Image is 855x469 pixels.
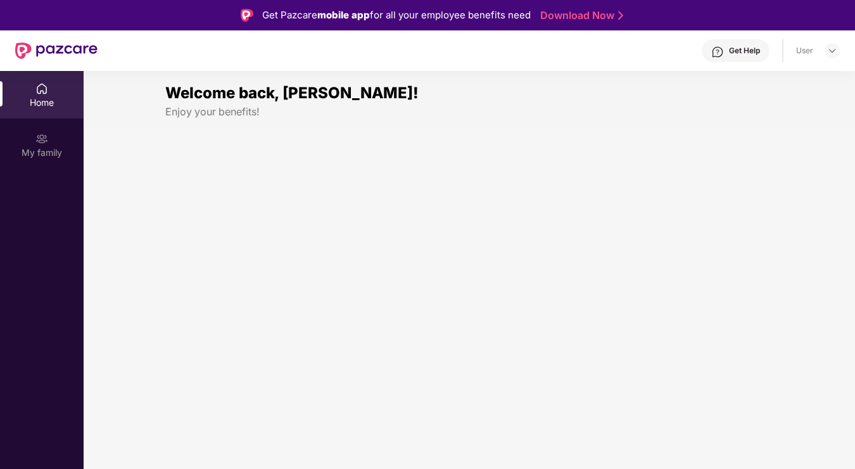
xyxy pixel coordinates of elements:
span: Welcome back, [PERSON_NAME]! [165,84,419,102]
img: Stroke [618,9,623,22]
div: Get Help [729,46,760,56]
img: svg+xml;base64,PHN2ZyBpZD0iRHJvcGRvd24tMzJ4MzIiIHhtbG5zPSJodHRwOi8vd3d3LnczLm9yZy8yMDAwL3N2ZyIgd2... [827,46,837,56]
img: Logo [241,9,253,22]
strong: mobile app [317,9,370,21]
img: svg+xml;base64,PHN2ZyBpZD0iSGVscC0zMngzMiIgeG1sbnM9Imh0dHA6Ly93d3cudzMub3JnLzIwMDAvc3ZnIiB3aWR0aD... [711,46,724,58]
a: Download Now [540,9,619,22]
div: Enjoy your benefits! [165,105,774,119]
img: New Pazcare Logo [15,42,98,59]
img: svg+xml;base64,PHN2ZyB3aWR0aD0iMjAiIGhlaWdodD0iMjAiIHZpZXdCb3g9IjAgMCAyMCAyMCIgZmlsbD0ibm9uZSIgeG... [35,132,48,145]
div: User [796,46,813,56]
div: Get Pazcare for all your employee benefits need [262,8,531,23]
img: svg+xml;base64,PHN2ZyBpZD0iSG9tZSIgeG1sbnM9Imh0dHA6Ly93d3cudzMub3JnLzIwMDAvc3ZnIiB3aWR0aD0iMjAiIG... [35,82,48,95]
